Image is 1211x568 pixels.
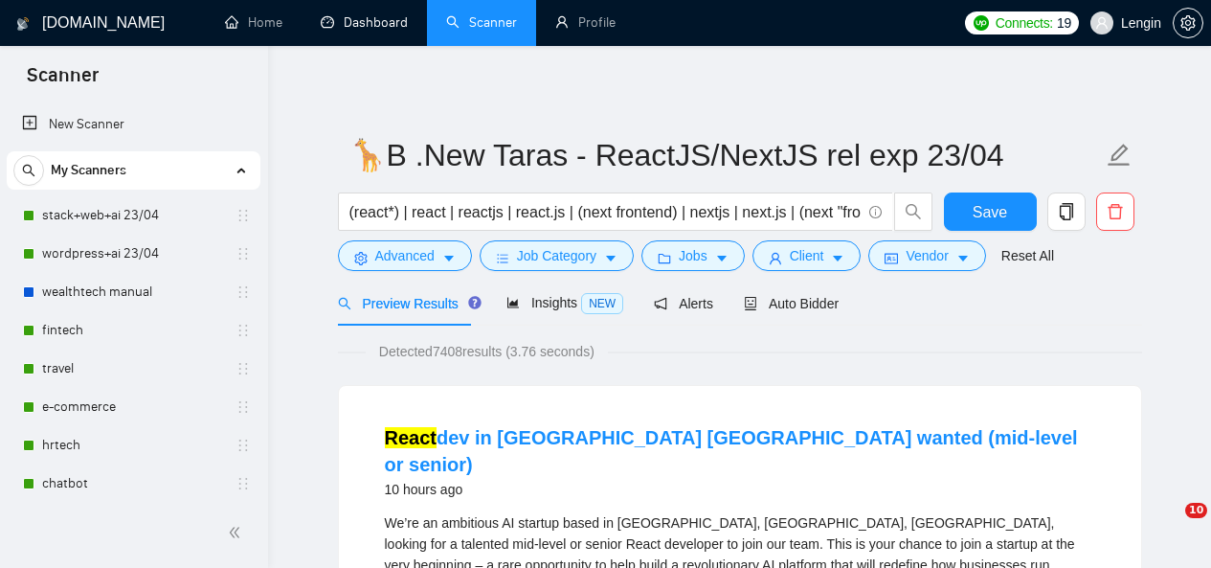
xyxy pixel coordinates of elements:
span: search [338,297,351,310]
span: holder [235,399,251,415]
span: Save [973,200,1007,224]
button: userClientcaret-down [752,240,862,271]
span: Connects: [996,12,1053,34]
mark: React [385,427,437,448]
a: dashboardDashboard [321,14,408,31]
button: folderJobscaret-down [641,240,745,271]
span: area-chart [506,296,520,309]
button: copy [1047,193,1086,231]
a: stack+web+ai 23/04 [42,196,224,235]
span: edit [1107,143,1132,168]
span: setting [1174,15,1202,31]
span: Vendor [906,245,948,266]
span: Advanced [375,245,435,266]
input: Scanner name... [348,131,1103,179]
a: travel [42,350,224,388]
span: info-circle [869,206,882,218]
span: robot [744,297,757,310]
a: Reset All [1001,245,1054,266]
img: logo [16,9,30,39]
a: setting [1173,15,1203,31]
span: Jobs [679,245,707,266]
li: New Scanner [7,105,260,144]
button: settingAdvancedcaret-down [338,240,472,271]
a: Reactdev in [GEOGRAPHIC_DATA] [GEOGRAPHIC_DATA] wanted (mid-level or senior) [385,427,1078,475]
button: idcardVendorcaret-down [868,240,985,271]
span: holder [235,246,251,261]
span: Insights [506,295,623,310]
a: homeHome [225,14,282,31]
span: Preview Results [338,296,476,311]
span: holder [235,284,251,300]
span: NEW [581,293,623,314]
span: double-left [228,523,247,542]
span: folder [658,251,671,265]
button: delete [1096,193,1134,231]
button: setting [1173,8,1203,38]
span: Job Category [517,245,596,266]
a: hrtech [42,426,224,465]
a: chatbot [42,465,224,503]
span: Auto Bidder [744,296,839,311]
span: holder [235,361,251,376]
a: fintech [42,311,224,350]
span: idcard [885,251,898,265]
img: upwork-logo.png [974,15,989,31]
span: 10 [1185,503,1207,518]
span: holder [235,208,251,223]
span: Client [790,245,824,266]
span: notification [654,297,667,310]
span: search [895,203,931,220]
button: barsJob Categorycaret-down [480,240,634,271]
a: wealthtech manual [42,273,224,311]
button: search [13,155,44,186]
input: Search Freelance Jobs... [349,200,861,224]
a: e-commerce [42,388,224,426]
button: Save [944,193,1037,231]
span: Alerts [654,296,713,311]
span: copy [1048,203,1085,220]
span: caret-down [956,251,970,265]
span: caret-down [604,251,617,265]
span: setting [354,251,368,265]
a: wordpress+ai 23/04 [42,235,224,273]
iframe: Intercom live chat [1146,503,1192,549]
span: Scanner [11,61,114,102]
span: bars [496,251,509,265]
span: delete [1097,203,1133,220]
span: user [769,251,782,265]
span: holder [235,323,251,338]
span: caret-down [442,251,456,265]
a: userProfile [555,14,616,31]
span: holder [235,476,251,491]
button: search [894,193,932,231]
span: Detected 7408 results (3.76 seconds) [366,341,608,362]
a: New Scanner [22,105,245,144]
div: Tooltip anchor [466,294,483,311]
div: 10 hours ago [385,478,1095,501]
a: searchScanner [446,14,517,31]
span: user [1095,16,1109,30]
span: search [14,164,43,177]
span: caret-down [715,251,729,265]
span: caret-down [831,251,844,265]
span: holder [235,438,251,453]
span: My Scanners [51,151,126,190]
span: 19 [1057,12,1071,34]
